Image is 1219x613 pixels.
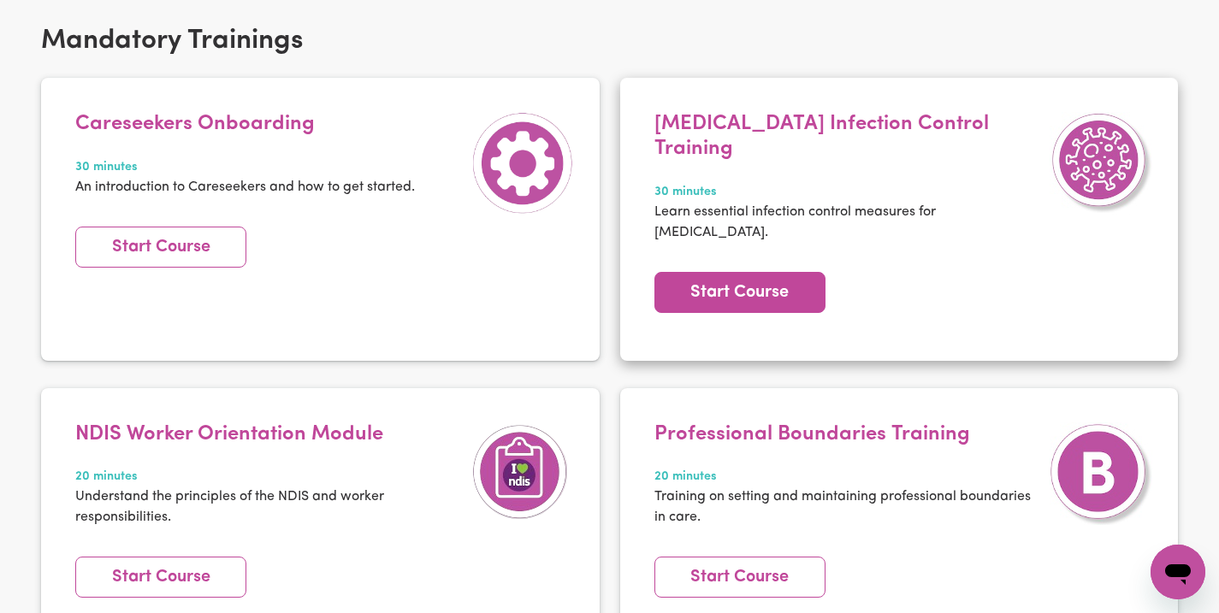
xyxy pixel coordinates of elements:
span: 30 minutes [75,158,415,177]
a: Start Course [654,272,825,313]
h4: Professional Boundaries Training [654,422,1042,447]
p: Understand the principles of the NDIS and worker responsibilities. [75,486,463,528]
span: 30 minutes [654,183,1042,202]
span: 20 minutes [654,468,1042,486]
a: Start Course [654,557,825,598]
p: Training on setting and maintaining professional boundaries in care. [654,486,1042,528]
h4: Careseekers Onboarding [75,112,415,137]
a: Start Course [75,227,246,268]
iframe: Button to launch messaging window [1151,545,1205,599]
a: Start Course [75,557,246,598]
h4: [MEDICAL_DATA] Infection Control Training [654,112,1042,162]
span: 20 minutes [75,468,463,486]
p: Learn essential infection control measures for [MEDICAL_DATA]. [654,202,1042,243]
p: An introduction to Careseekers and how to get started. [75,177,415,197]
h2: Mandatory Trainings [41,25,1178,57]
h4: NDIS Worker Orientation Module [75,422,463,447]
